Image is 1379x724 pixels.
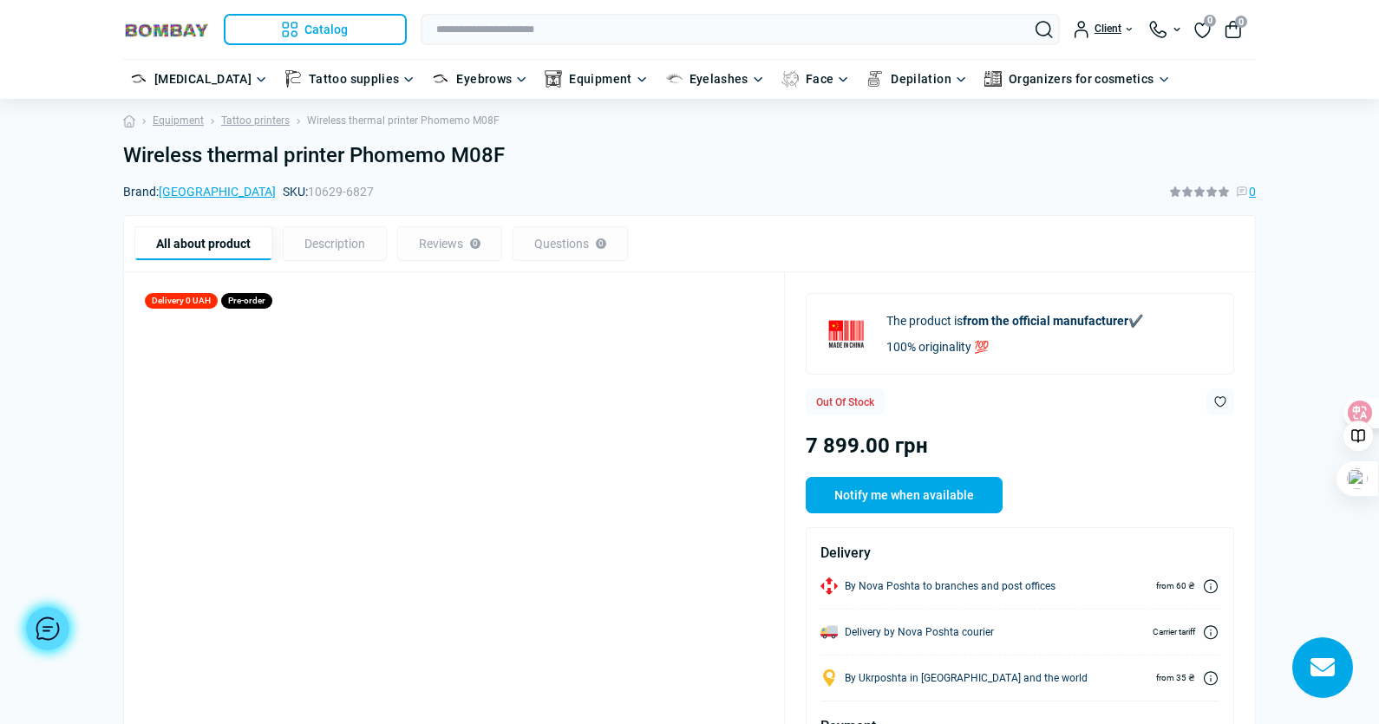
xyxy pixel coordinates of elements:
a: Tattoo supplies [309,69,399,88]
img: By Ukrposhta in Ukraine and the world [820,669,838,687]
img: Face [781,70,799,88]
div: All about product [134,226,272,261]
a: Face [806,69,833,88]
a: 0 [1194,20,1211,39]
nav: breadcrumb [123,99,1256,143]
a: Dilivery link [1202,670,1219,687]
a: Depilation [891,69,951,88]
img: Eyebrows [432,70,449,88]
img: Eyelashes [665,70,683,88]
img: Organizers for cosmetics [984,70,1002,88]
b: from the official manufacturer [963,314,1128,328]
img: BOMBAY [123,22,210,38]
span: SKU: [283,186,374,198]
span: from 35 ₴ [1156,671,1195,685]
img: Delivery by Nova Poshta courier [820,623,838,641]
span: 0 [1235,16,1247,28]
span: By Ukrposhta in [GEOGRAPHIC_DATA] and the world [845,670,1088,687]
span: 0 [1249,182,1256,201]
span: 7 899.00 грн [806,434,928,458]
span: 10629-6827 [308,185,374,199]
button: Wishlist button [1206,388,1234,415]
div: Pre-order [221,293,272,309]
span: Delivery by Nova Poshta courier [845,624,994,641]
button: Notify me when available [806,477,1003,513]
img: Permanent makeup [130,70,147,88]
span: 0 [1204,15,1216,27]
a: Equipment [153,113,204,129]
img: Equipment [545,70,562,88]
a: Organizers for cosmetics [1009,69,1154,88]
span: Brand: [123,186,276,198]
a: Tattoo printers [221,113,290,129]
span: from 60 ₴ [1156,579,1195,593]
div: Out Of Stock [806,388,885,415]
div: Reviews [397,226,502,261]
img: By Nova Poshta to branches and post offices [820,577,838,595]
li: Wireless thermal printer Phomemo M08F [290,113,500,129]
div: Questions [513,226,628,261]
div: Delivery [820,542,1219,564]
span: By Nova Poshta to branches and post offices [845,578,1055,595]
p: The product is ✔️ [886,311,1143,330]
a: [GEOGRAPHIC_DATA] [159,185,276,199]
a: Dilivery link [1202,624,1219,641]
button: Catalog [224,14,407,45]
img: Depilation [866,70,884,88]
img: China [820,308,872,360]
a: [MEDICAL_DATA] [154,69,252,88]
a: Dilivery link [1202,578,1219,595]
h1: Wireless thermal printer Phomemo M08F [123,143,1256,168]
div: Description [283,226,387,261]
div: Delivery 0 UAH [145,293,218,309]
img: Tattoo supplies [284,70,302,88]
button: Search [1036,21,1053,38]
button: 0 [1225,21,1242,38]
p: 100% originality 💯 [886,337,1143,356]
a: Eyebrows [456,69,512,88]
a: Eyelashes [689,69,748,88]
a: Equipment [569,69,631,88]
span: Carrier tariff [1153,625,1195,639]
